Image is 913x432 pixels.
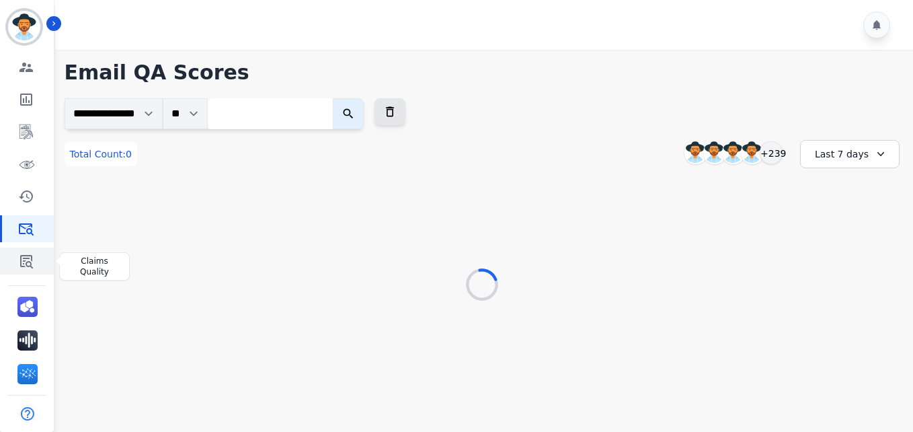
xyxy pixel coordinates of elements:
div: Last 7 days [800,140,900,168]
div: Total Count: [65,142,137,166]
h1: Email QA Scores [65,61,900,85]
span: 0 [126,149,132,159]
div: +239 [760,141,783,164]
img: Bordered avatar [8,11,40,43]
